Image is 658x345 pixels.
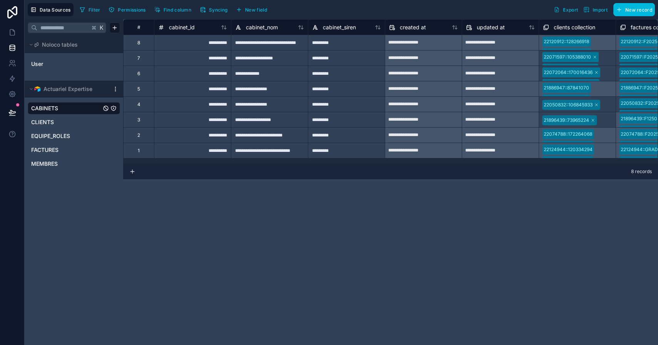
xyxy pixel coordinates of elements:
span: updated at [477,24,505,31]
div: 21896439::73965224 [544,117,589,124]
span: 8 records [631,168,652,175]
span: New record [625,7,652,13]
button: Syncing [197,4,230,15]
span: K [99,25,104,30]
span: cabinet_id [169,24,195,31]
div: 22072064::170016436 [544,69,593,76]
span: Data Sources [40,7,71,13]
button: Permissions [106,4,148,15]
a: MEMBRES [31,160,101,168]
button: New field [233,4,270,15]
span: Find column [164,7,191,13]
span: EQUIPE_ROLES [31,132,70,140]
button: Airtable LogoActuariel Expertise [28,84,109,94]
div: FACTURES [28,144,120,156]
div: 22071597::105388010 [544,54,591,61]
div: 7 [137,55,140,61]
span: MEMBRES [31,160,58,168]
div: 22071597::110052937 [544,65,591,72]
div: 8 [137,40,140,46]
div: 22072064::105565127 [544,81,592,88]
div: 5 [137,86,140,92]
a: Syncing [197,4,233,15]
div: 3 [137,117,140,123]
button: New record [613,3,655,16]
span: Permissions [118,7,145,13]
span: Export [563,7,578,13]
a: FACTURES [31,146,101,154]
div: EQUIPE_ROLES [28,130,120,142]
button: Find column [152,4,194,15]
button: Noloco tables [28,39,115,50]
span: Noloco tables [42,41,78,49]
span: Import [593,7,608,13]
span: CLIENTS [31,118,54,126]
span: CABINETS [31,104,58,112]
span: clients collection [554,24,595,31]
div: 1 [138,148,140,154]
div: 4 [137,101,140,108]
div: 6 [137,71,140,77]
span: cabinet_nom [246,24,278,31]
button: Data Sources [28,3,73,16]
div: 22050832::106845933 [544,101,593,108]
div: CLIENTS [28,116,120,128]
div: MEMBRES [28,158,120,170]
span: cabinet_siren [323,24,356,31]
span: created at [400,24,426,31]
span: Syncing [209,7,227,13]
div: 2 [137,132,140,138]
span: User [31,60,43,68]
span: New field [245,7,267,13]
a: User [31,60,94,68]
div: User [28,58,120,70]
a: CLIENTS [31,118,101,126]
img: Airtable Logo [34,86,40,92]
a: CABINETS [31,104,101,112]
a: EQUIPE_ROLES [31,132,101,140]
button: Filter [77,4,103,15]
span: Actuariel Expertise [43,85,92,93]
button: Import [581,3,610,16]
span: Filter [89,7,100,13]
a: New record [610,3,655,16]
span: FACTURES [31,146,58,154]
div: # [129,24,148,30]
a: Permissions [106,4,151,15]
div: CABINETS [28,102,120,114]
button: Export [551,3,581,16]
